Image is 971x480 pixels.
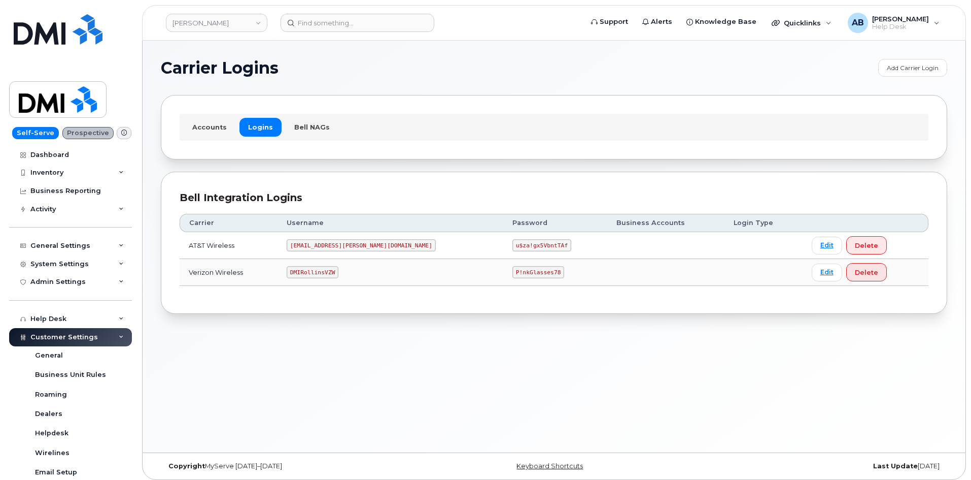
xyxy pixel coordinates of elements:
[512,266,564,278] code: P!nkGlasses78
[855,268,878,277] span: Delete
[812,264,842,281] a: Edit
[168,462,205,470] strong: Copyright
[286,118,338,136] a: Bell NAGs
[846,236,887,254] button: Delete
[685,462,947,470] div: [DATE]
[161,462,423,470] div: MyServe [DATE]–[DATE]
[287,266,338,278] code: DMIRollinsVZW
[846,263,887,281] button: Delete
[812,237,842,254] a: Edit
[287,239,436,251] code: [EMAIL_ADDRESS][PERSON_NAME][DOMAIN_NAME]
[873,462,918,470] strong: Last Update
[278,214,503,232] th: Username
[855,241,878,250] span: Delete
[184,118,235,136] a: Accounts
[161,60,279,76] span: Carrier Logins
[724,214,803,232] th: Login Type
[878,59,947,77] a: Add Carrier Login
[180,232,278,259] td: AT&T Wireless
[180,259,278,286] td: Verizon Wireless
[239,118,282,136] a: Logins
[512,239,571,251] code: u$za!gx5VbntTAf
[516,462,583,470] a: Keyboard Shortcuts
[607,214,724,232] th: Business Accounts
[180,190,928,205] div: Bell Integration Logins
[503,214,607,232] th: Password
[180,214,278,232] th: Carrier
